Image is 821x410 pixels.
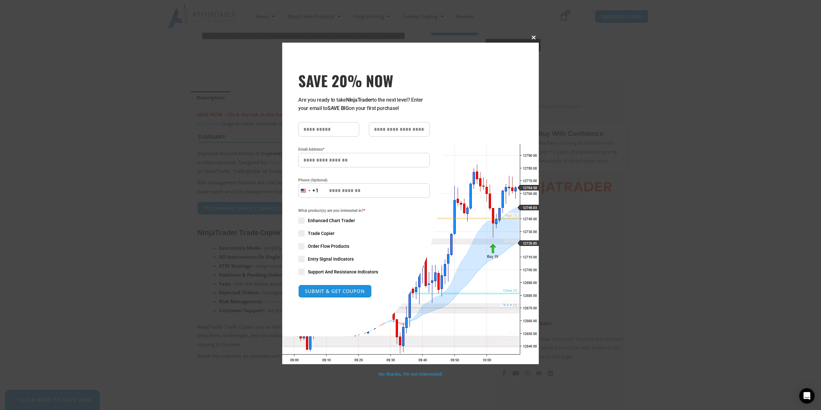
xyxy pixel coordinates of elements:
button: Selected country [298,183,319,198]
span: Order Flow Products [308,243,349,249]
strong: NinjaTrader [346,97,372,103]
span: What product(s) are you interested in? [298,207,430,214]
h3: SAVE 20% NOW [298,71,430,89]
a: No thanks, I’m not interested! [378,371,442,377]
label: Trade Copier [298,230,430,237]
span: Entry Signal Indicators [308,256,354,262]
label: Support And Resistance Indicators [298,269,430,275]
label: Entry Signal Indicators [298,256,430,262]
span: Enhanced Chart Trader [308,217,355,224]
label: Order Flow Products [298,243,430,249]
span: Trade Copier [308,230,334,237]
button: SUBMIT & GET COUPON [298,285,372,298]
label: Email Address [298,146,430,153]
div: +1 [312,187,319,195]
div: Open Intercom Messenger [799,388,815,404]
label: Enhanced Chart Trader [298,217,430,224]
strong: SAVE BIG [327,105,349,111]
label: Phone (Optional) [298,177,430,183]
p: Are you ready to take to the next level? Enter your email to on your first purchase! [298,96,430,113]
span: Support And Resistance Indicators [308,269,378,275]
